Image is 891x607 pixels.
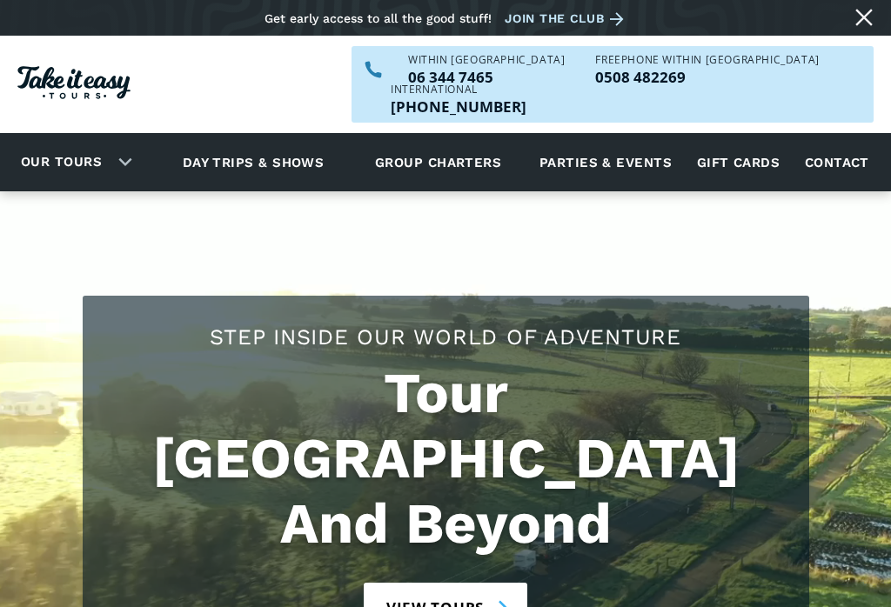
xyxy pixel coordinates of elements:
div: WITHIN [GEOGRAPHIC_DATA] [408,55,565,65]
p: 0508 482269 [595,70,819,84]
h1: Tour [GEOGRAPHIC_DATA] And Beyond [100,361,792,557]
a: Call us freephone within NZ on 0508482269 [595,70,819,84]
div: International [391,84,526,95]
div: Freephone WITHIN [GEOGRAPHIC_DATA] [595,55,819,65]
a: Join the club [505,8,630,30]
a: Group charters [353,138,523,186]
a: Call us within NZ on 063447465 [408,70,565,84]
h2: Step Inside Our World Of Adventure [100,322,792,352]
a: Day trips & shows [161,138,346,186]
a: Close message [850,3,878,31]
img: Take it easy Tours logo [17,66,131,99]
p: [PHONE_NUMBER] [391,99,526,114]
a: Gift cards [688,138,789,186]
a: Contact [796,138,878,186]
div: Get early access to all the good stuff! [265,11,492,25]
a: Our tours [8,142,115,183]
a: Homepage [17,57,131,112]
a: Call us outside of NZ on +6463447465 [391,99,526,114]
p: 06 344 7465 [408,70,565,84]
a: Parties & events [531,138,680,186]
